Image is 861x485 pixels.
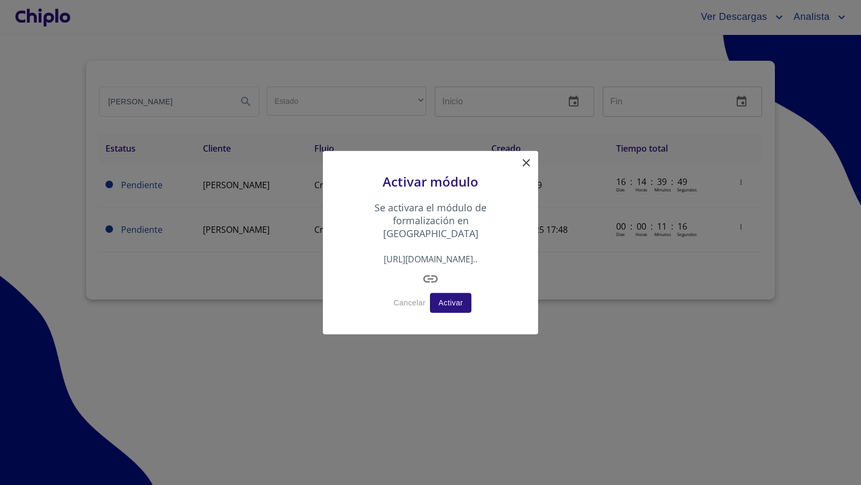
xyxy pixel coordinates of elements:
[430,293,472,313] button: Activar
[394,296,426,310] span: Cancelar
[439,296,463,310] span: Activar
[350,253,511,270] p: [URL][DOMAIN_NAME]..
[350,201,511,253] p: Se activara el módulo de formalización en [GEOGRAPHIC_DATA]
[350,173,511,201] p: Activar módulo
[390,293,430,313] button: Cancelar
